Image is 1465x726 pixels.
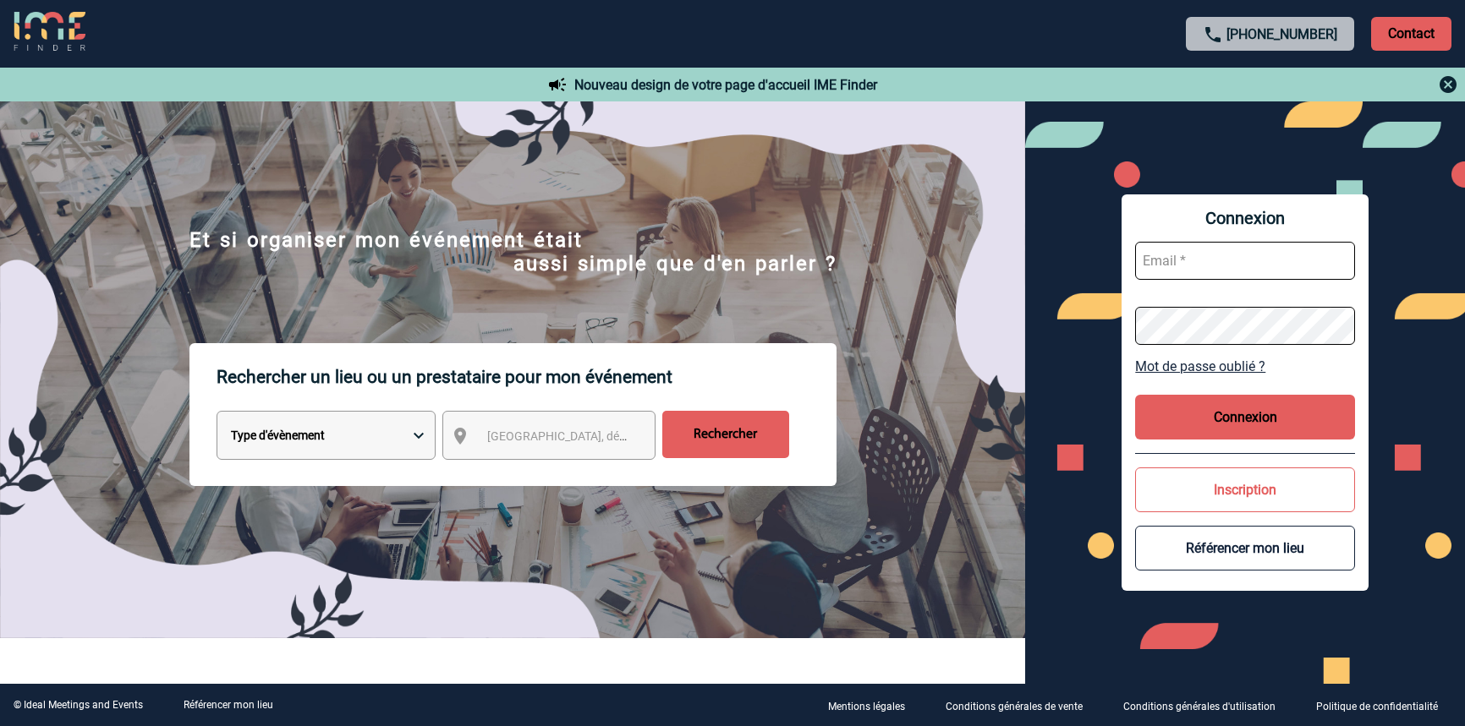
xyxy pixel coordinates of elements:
[946,701,1083,712] p: Conditions générales de vente
[14,699,143,711] div: © Ideal Meetings and Events
[815,697,932,713] a: Mentions légales
[662,411,789,458] input: Rechercher
[1371,17,1451,51] p: Contact
[1135,208,1355,228] span: Connexion
[828,701,905,712] p: Mentions légales
[1135,467,1355,512] button: Inscription
[1123,701,1276,712] p: Conditions générales d'utilisation
[1303,697,1465,713] a: Politique de confidentialité
[1110,697,1303,713] a: Conditions générales d'utilisation
[1135,358,1355,374] a: Mot de passe oublié ?
[1226,26,1337,42] a: [PHONE_NUMBER]
[1316,701,1438,712] p: Politique de confidentialité
[1135,242,1355,280] input: Email *
[217,343,837,411] p: Rechercher un lieu ou un prestataire pour mon événement
[1135,395,1355,439] button: Connexion
[1135,526,1355,570] button: Référencer mon lieu
[932,697,1110,713] a: Conditions générales de vente
[487,429,722,443] span: [GEOGRAPHIC_DATA], département, région...
[184,699,273,711] a: Référencer mon lieu
[1203,25,1223,45] img: call-24-px.png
